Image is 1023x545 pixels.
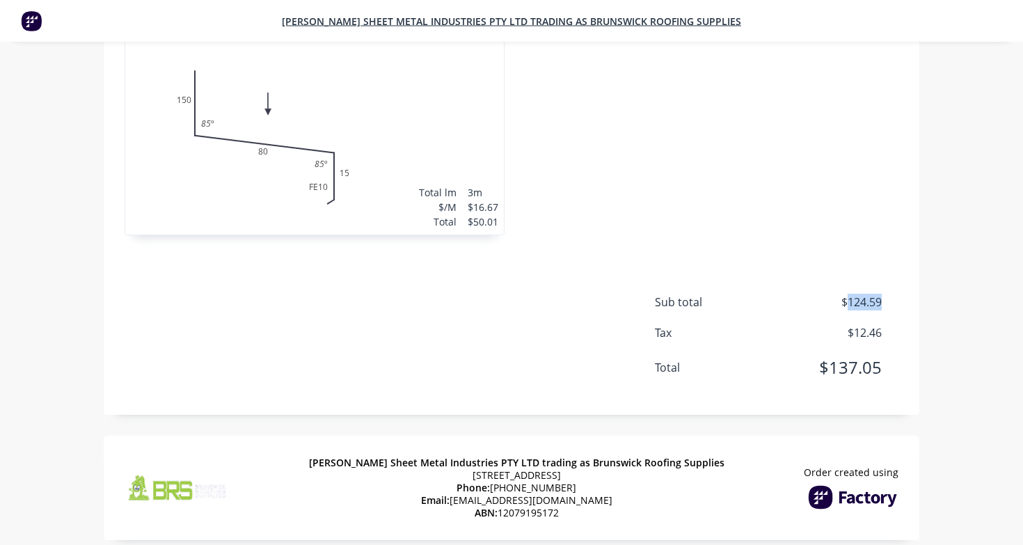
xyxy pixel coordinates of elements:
div: Total [419,214,457,229]
span: Phone: [457,481,490,494]
img: Factory Logo [808,485,898,510]
span: [STREET_ADDRESS] [473,469,561,482]
div: $50.01 [468,214,498,229]
div: Total lm [419,185,457,200]
div: $/M [419,200,457,214]
span: 12079195172 [475,507,559,519]
div: 015080FE101585º85º1 at 3000mmTotal lm$/MTotal3m$16.67$50.01 [125,22,504,235]
span: ABN: [475,506,498,519]
div: 3m [468,185,498,200]
span: [PERSON_NAME] Sheet Metal Industries PTY LTD trading as Brunswick Roofing Supplies [309,456,724,469]
span: $124.59 [779,294,882,310]
span: Sub total [655,294,779,310]
span: [PHONE_NUMBER] [457,482,576,494]
span: Email: [421,493,450,507]
a: [EMAIL_ADDRESS][DOMAIN_NAME] [450,493,612,507]
img: Factory [21,10,42,31]
span: Tax [655,324,779,341]
div: $16.67 [468,200,498,214]
img: Company Logo [125,447,229,529]
span: $137.05 [779,355,882,380]
span: Total [655,359,779,376]
a: [PERSON_NAME] Sheet Metal Industries PTY LTD trading as Brunswick Roofing Supplies [282,15,741,28]
span: Order created using [804,466,898,479]
span: $12.46 [779,324,882,341]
